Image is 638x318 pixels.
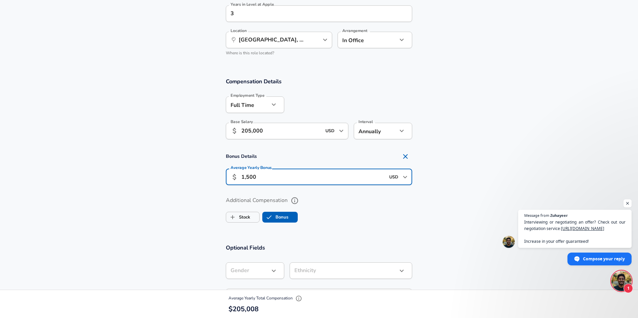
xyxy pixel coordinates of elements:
input: 100,000 [241,123,321,139]
span: 205,008 [233,305,259,314]
span: Compose your reply [583,253,625,265]
div: Full Time [226,96,269,113]
button: Explain Total Compensation [294,293,304,303]
button: Open [320,35,330,45]
span: Message from [524,213,549,217]
label: Additional Compensation [226,195,412,206]
span: Zuhayeer [550,213,568,217]
label: Base Salary [231,120,253,124]
span: 1 [623,284,633,293]
div: Open chat [611,271,632,291]
span: Interviewing or negotiating an offer? Check out our negotiation service: Increase in your offer g... [524,219,626,244]
label: Years in Level at Apple [231,2,274,6]
input: USD [387,172,401,182]
span: $ [229,305,233,314]
button: BonusBonus [262,212,298,223]
div: In Office [338,32,387,48]
h4: Bonus Details [226,150,412,163]
h3: Compensation Details [226,78,412,85]
label: Employment Type [231,93,265,97]
button: Open [400,172,410,182]
input: 1 [226,5,397,22]
input: USD [323,126,337,136]
h3: Optional Fields [226,244,412,252]
label: Interval [358,120,373,124]
label: Stock [226,211,250,224]
label: Location [231,29,246,33]
label: Bonus [263,211,288,224]
button: StockStock [226,212,260,223]
button: Remove Section [399,150,412,163]
button: Open [337,126,346,136]
label: Average Yearly Bonus [231,166,272,170]
span: Stock [226,211,239,224]
label: Arrangement [342,29,367,33]
span: Where is this role located? [226,50,274,56]
span: Average Yearly Total Compensation [229,295,304,301]
input: 15,000 [241,169,385,185]
div: Annually [354,123,397,139]
span: Bonus [263,211,275,224]
button: help [289,195,300,206]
